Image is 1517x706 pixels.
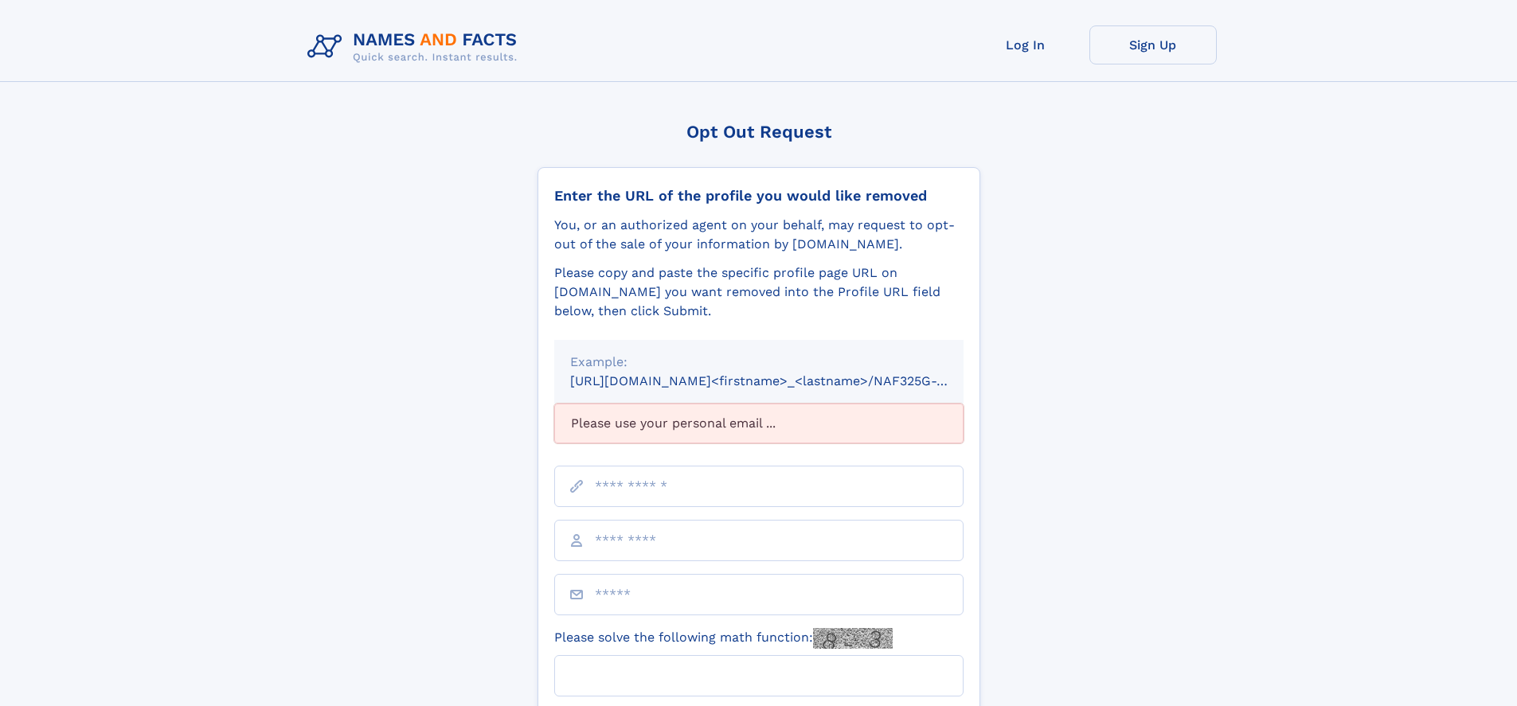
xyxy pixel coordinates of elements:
div: Enter the URL of the profile you would like removed [554,187,964,205]
a: Log In [962,25,1089,64]
a: Sign Up [1089,25,1217,64]
div: Opt Out Request [538,122,980,142]
label: Please solve the following math function: [554,628,893,649]
small: [URL][DOMAIN_NAME]<firstname>_<lastname>/NAF325G-xxxxxxxx [570,373,994,388]
div: Please use your personal email ... [554,404,964,443]
img: Logo Names and Facts [301,25,530,68]
div: Please copy and paste the specific profile page URL on [DOMAIN_NAME] you want removed into the Pr... [554,263,964,321]
div: Example: [570,353,948,372]
div: You, or an authorized agent on your behalf, may request to opt-out of the sale of your informatio... [554,216,964,254]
